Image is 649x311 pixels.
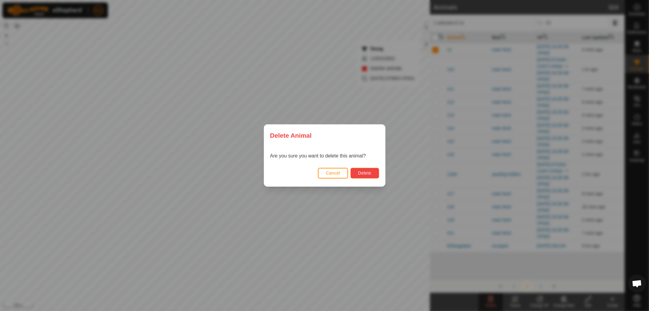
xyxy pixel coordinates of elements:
[358,171,371,175] span: Delete
[351,168,379,178] button: Delete
[326,171,340,175] span: Cancel
[628,274,646,293] div: Open chat
[270,153,366,158] span: Are you sure you want to delete this animal?
[318,168,348,178] button: Cancel
[264,125,385,146] div: Delete Animal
